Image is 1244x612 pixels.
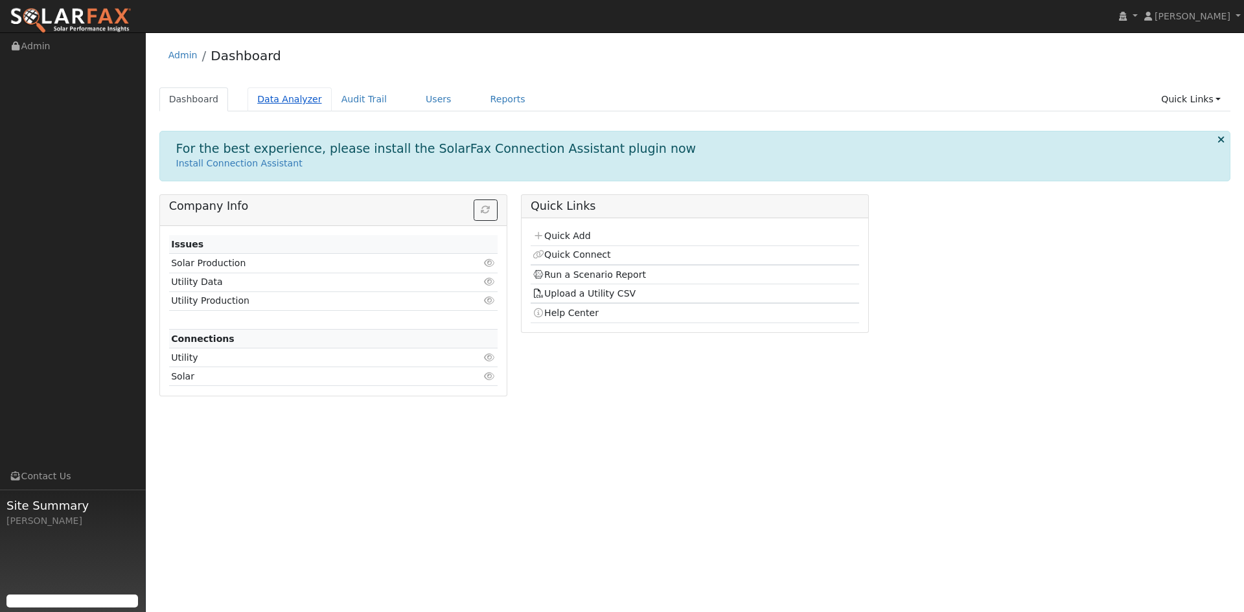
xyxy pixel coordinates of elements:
[533,231,590,241] a: Quick Add
[533,308,599,318] a: Help Center
[416,87,461,111] a: Users
[169,199,498,213] h5: Company Info
[484,353,496,362] i: Click to view
[484,277,496,286] i: Click to view
[531,199,859,213] h5: Quick Links
[169,254,444,273] td: Solar Production
[533,249,610,260] a: Quick Connect
[169,367,444,386] td: Solar
[169,348,444,367] td: Utility
[484,372,496,381] i: Click to view
[484,296,496,305] i: Click to view
[10,7,132,34] img: SolarFax
[176,158,303,168] a: Install Connection Assistant
[1151,87,1230,111] a: Quick Links
[6,497,139,514] span: Site Summary
[171,239,203,249] strong: Issues
[171,334,235,344] strong: Connections
[6,514,139,528] div: [PERSON_NAME]
[159,87,229,111] a: Dashboard
[169,291,444,310] td: Utility Production
[176,141,697,156] h1: For the best experience, please install the SolarFax Connection Assistant plugin now
[168,50,198,60] a: Admin
[1155,11,1230,21] span: [PERSON_NAME]
[332,87,397,111] a: Audit Trail
[533,269,646,280] a: Run a Scenario Report
[481,87,535,111] a: Reports
[211,48,281,63] a: Dashboard
[533,288,636,299] a: Upload a Utility CSV
[169,273,444,291] td: Utility Data
[248,87,332,111] a: Data Analyzer
[484,258,496,267] i: Click to view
